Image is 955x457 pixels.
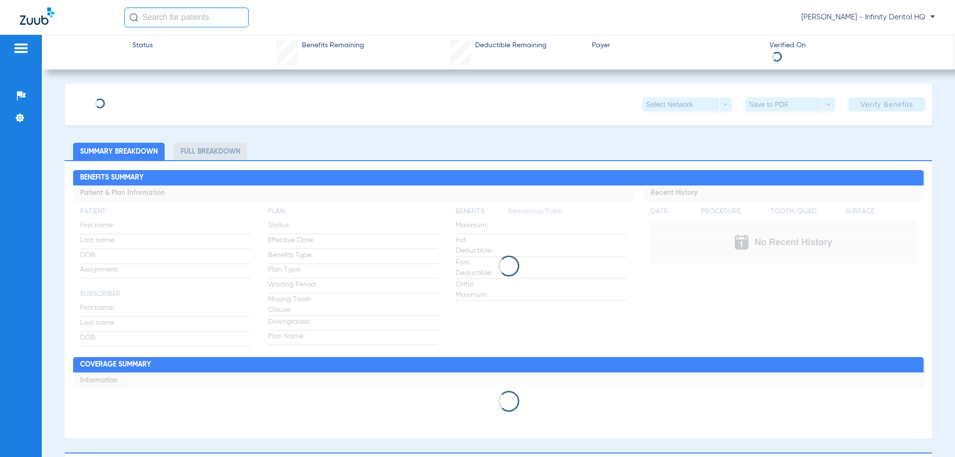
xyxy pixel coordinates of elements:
span: Verified On [769,40,939,51]
img: hamburger-icon [13,42,29,54]
span: Status [132,40,153,51]
span: [PERSON_NAME] - Infinity Dental HQ [801,12,935,22]
li: Summary Breakdown [73,143,165,160]
li: Full Breakdown [174,143,247,160]
img: Search Icon [129,13,138,22]
h2: Benefits Summary [73,170,923,186]
img: Zuub Logo [20,7,54,25]
span: Benefits Remaining [302,40,364,51]
span: Deductible Remaining [475,40,547,51]
input: Search for patients [124,7,249,27]
h2: Coverage Summary [73,357,923,373]
span: Payer [592,40,761,51]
